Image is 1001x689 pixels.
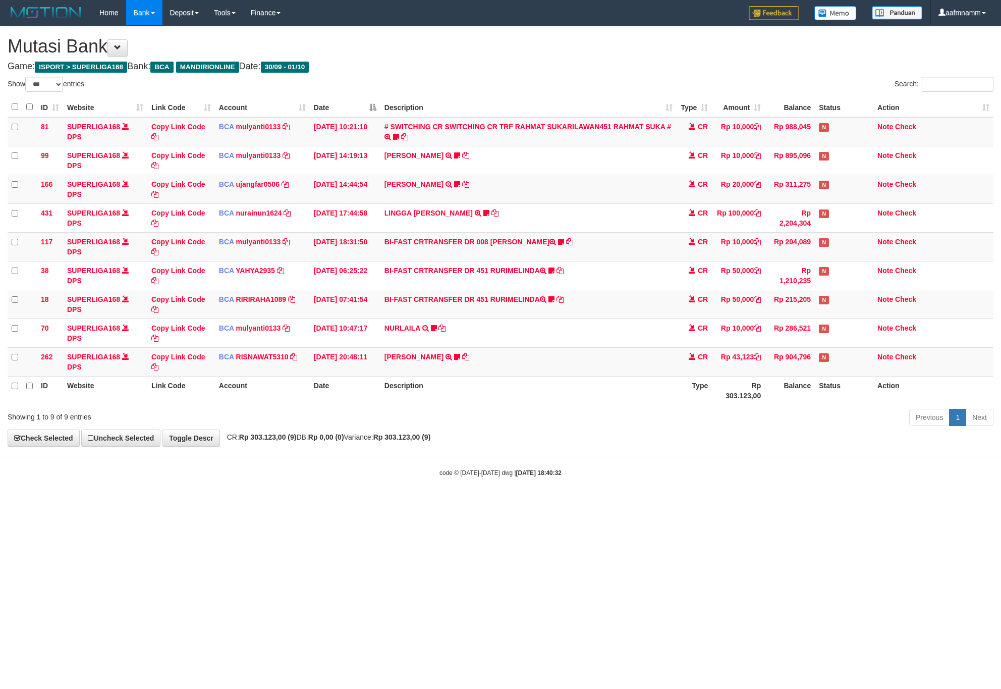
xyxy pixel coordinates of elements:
a: Next [966,409,993,426]
span: 18 [41,295,49,303]
th: Type [677,376,712,405]
a: Copy mulyanti0133 to clipboard [283,123,290,131]
a: Copy Rp 100,000 to clipboard [754,209,761,217]
a: Note [877,353,893,361]
span: Has Note [819,325,829,333]
th: Status [815,376,873,405]
strong: Rp 303.123,00 (9) [373,433,431,441]
a: [PERSON_NAME] [384,353,443,361]
a: Copy Rp 50,000 to clipboard [754,267,761,275]
a: Check [895,123,916,131]
a: Note [877,209,893,217]
th: Status [815,97,873,117]
td: DPS [63,117,147,146]
span: 431 [41,209,52,217]
strong: Rp 0,00 (0) [308,433,344,441]
span: Has Note [819,209,829,218]
a: Copy Rp 10,000 to clipboard [754,238,761,246]
a: Check [895,267,916,275]
span: CR [698,353,708,361]
th: ID [37,376,63,405]
span: CR [698,295,708,303]
th: Rp 303.123,00 [712,376,765,405]
a: Check [895,295,916,303]
span: 81 [41,123,49,131]
span: Has Note [819,123,829,132]
a: Previous [909,409,950,426]
a: Copy Rp 10,000 to clipboard [754,123,761,131]
a: Check [895,353,916,361]
a: Copy Link Code [151,238,205,256]
a: Check [895,238,916,246]
a: SUPERLIGA168 [67,123,120,131]
a: ujangfar0506 [236,180,280,188]
td: [DATE] 07:41:54 [310,290,380,319]
th: Description [380,376,677,405]
span: Has Note [819,353,829,362]
a: Note [877,180,893,188]
a: Copy Link Code [151,180,205,198]
span: Has Note [819,152,829,161]
td: Rp 50,000 [712,261,765,290]
th: Link Code: activate to sort column ascending [147,97,215,117]
a: Check Selected [8,430,80,447]
span: BCA [219,295,234,303]
a: Copy RIRIRAHA1089 to clipboard [288,295,295,303]
span: CR [698,267,708,275]
a: Copy MUHAMMAD REZA to clipboard [462,151,469,160]
th: Balance [765,376,815,405]
a: 1 [949,409,966,426]
label: Show entries [8,77,84,92]
a: Check [895,151,916,160]
a: Copy Rp 10,000 to clipboard [754,324,761,332]
span: CR [698,123,708,131]
strong: [DATE] 18:40:32 [516,469,562,476]
small: code © [DATE]-[DATE] dwg | [439,469,562,476]
td: DPS [63,347,147,376]
th: Account [215,376,310,405]
span: Has Note [819,181,829,189]
td: BI-FAST CRTRANSFER DR 008 [PERSON_NAME] [380,232,677,261]
th: Website: activate to sort column ascending [63,97,147,117]
span: CR [698,180,708,188]
img: MOTION_logo.png [8,5,84,20]
a: Note [877,123,893,131]
span: CR [698,151,708,160]
a: Copy Rp 43,123 to clipboard [754,353,761,361]
a: mulyanti0133 [236,123,281,131]
td: [DATE] 20:48:11 [310,347,380,376]
th: ID: activate to sort column ascending [37,97,63,117]
td: Rp 50,000 [712,290,765,319]
a: Check [895,324,916,332]
h1: Mutasi Bank [8,36,993,57]
td: Rp 895,096 [765,146,815,175]
a: Copy Link Code [151,209,205,227]
span: BCA [219,151,234,160]
img: Feedback.jpg [749,6,799,20]
span: Has Note [819,267,829,276]
a: RIRIRAHA1089 [236,295,287,303]
a: Copy Link Code [151,267,205,285]
td: DPS [63,319,147,347]
input: Search: [922,77,993,92]
a: SUPERLIGA168 [67,180,120,188]
a: mulyanti0133 [236,238,281,246]
td: Rp 988,045 [765,117,815,146]
a: [PERSON_NAME] [384,180,443,188]
td: [DATE] 06:25:22 [310,261,380,290]
span: Has Note [819,296,829,304]
td: Rp 10,000 [712,146,765,175]
span: BCA [219,209,234,217]
span: BCA [219,324,234,332]
th: Action [873,376,993,405]
div: Showing 1 to 9 of 9 entries [8,408,410,422]
a: Copy nurainun1624 to clipboard [284,209,291,217]
a: mulyanti0133 [236,324,281,332]
td: [DATE] 10:47:17 [310,319,380,347]
td: DPS [63,232,147,261]
span: CR [698,324,708,332]
a: SUPERLIGA168 [67,238,120,246]
a: Copy Link Code [151,295,205,313]
a: Copy Link Code [151,324,205,342]
a: Note [877,238,893,246]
